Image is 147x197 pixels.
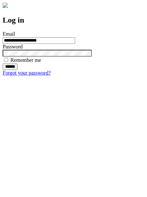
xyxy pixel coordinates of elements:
label: Remember me [10,57,41,63]
label: Email [3,31,15,37]
img: logo-4e3dc11c47720685a147b03b5a06dd966a58ff35d612b21f08c02c0306f2b779.png [3,3,8,8]
a: Forgot your password? [3,70,51,76]
h2: Log in [3,16,144,25]
label: Password [3,44,23,49]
